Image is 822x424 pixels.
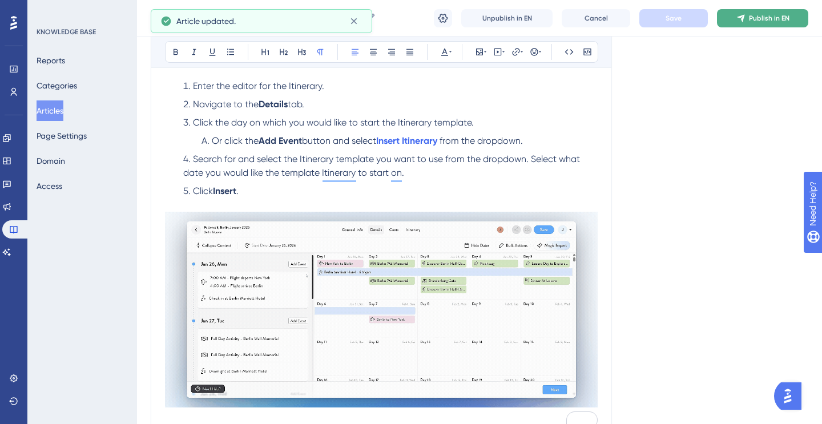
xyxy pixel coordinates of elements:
[440,135,523,146] span: from the dropdown.
[37,176,62,196] button: Access
[165,212,598,407] img: Insert Itinerary Template in Calendar Builder.gif
[37,126,87,146] button: Page Settings
[213,185,236,196] strong: Insert
[193,185,213,196] span: Click
[302,135,376,146] span: button and select
[193,117,474,128] span: Click the day on which you would like to start the Itinerary template.
[193,99,259,110] span: Navigate to the
[212,135,259,146] span: Or click the
[27,3,71,17] span: Need Help?
[259,135,302,146] strong: Add Event
[259,99,288,110] strong: Details
[236,185,239,196] span: .
[288,99,304,110] span: tab.
[176,14,236,28] span: Article updated.
[585,14,608,23] span: Cancel
[193,80,324,91] span: Enter the editor for the Itinerary.
[749,14,789,23] span: Publish in EN
[717,9,808,27] button: Publish in EN
[562,9,630,27] button: Cancel
[482,14,532,23] span: Unpublish in EN
[461,9,553,27] button: Unpublish in EN
[37,100,63,121] button: Articles
[37,50,65,71] button: Reports
[376,135,437,146] a: Insert Itinerary
[666,14,682,23] span: Save
[37,151,65,171] button: Domain
[183,154,582,178] span: Search for and select the Itinerary template you want to use from the dropdown. Select what date ...
[639,9,708,27] button: Save
[165,413,526,423] span: Keywords: Itinerary template, use itinerary template, creating itineraries from templates,
[37,75,77,96] button: Categories
[774,379,808,413] iframe: UserGuiding AI Assistant Launcher
[37,27,96,37] div: KNOWLEDGE BASE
